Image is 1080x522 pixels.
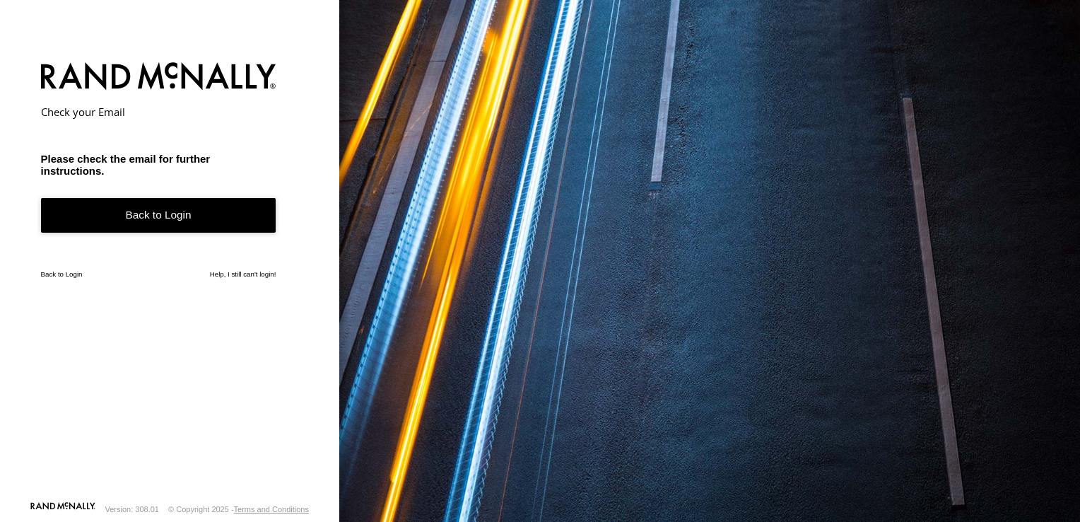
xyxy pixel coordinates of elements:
[234,505,309,514] a: Terms and Conditions
[41,198,276,233] a: Back to Login
[41,105,276,119] h2: Check your Email
[105,505,159,514] div: Version: 308.01
[168,505,309,514] div: © Copyright 2025 -
[41,153,276,177] h3: Please check the email for further instructions.
[210,270,276,278] a: Help, I still can't login!
[41,270,83,278] a: Back to Login
[41,59,276,95] img: Rand McNally
[30,502,95,516] a: Visit our Website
